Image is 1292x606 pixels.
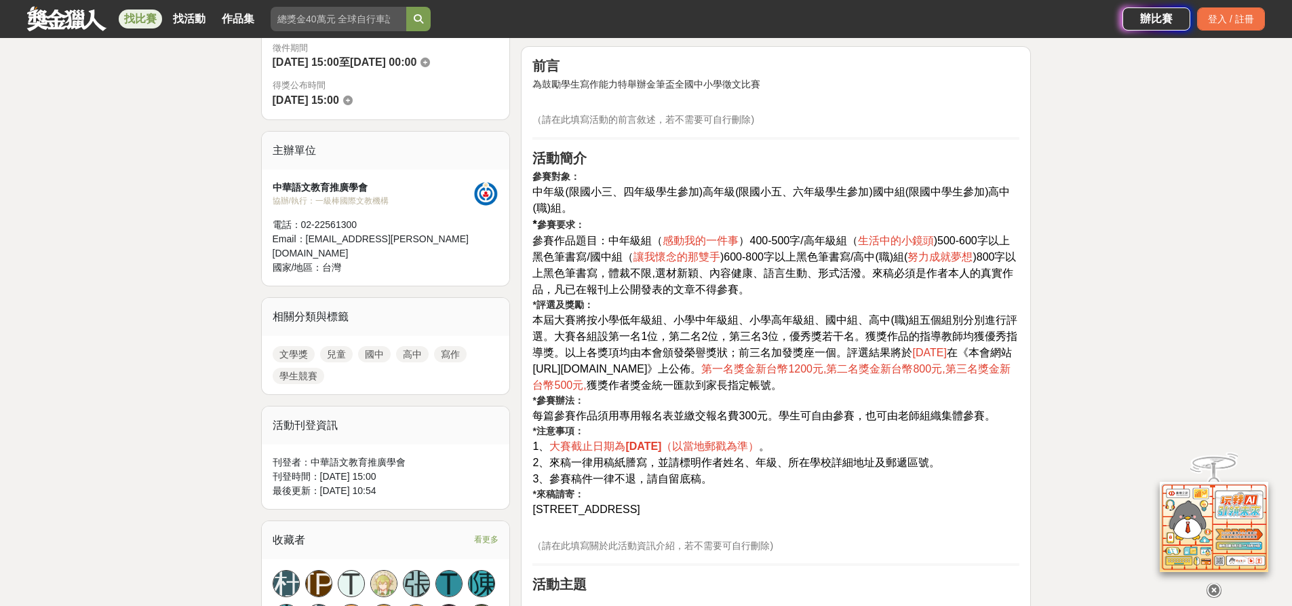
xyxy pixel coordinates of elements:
strong: *評選及獎勵： [532,299,593,310]
div: Email： [EMAIL_ADDRESS][PERSON_NAME][DOMAIN_NAME] [273,232,472,261]
span: [DATE] 15:00 [273,94,339,106]
strong: *注意事項： [532,425,583,436]
span: [DATE] [912,347,946,358]
span: )500-600字以上黑色筆書寫/國中組（ [532,235,1009,263]
p: 為鼓勵學生寫作能力特舉辦金筆盃全國中小學徵文比賽 [532,77,1019,106]
span: [URL][DOMAIN_NAME] [532,363,647,375]
a: 辦比賽 [1122,7,1190,31]
strong: *參賽辦法： [532,395,583,406]
strong: 前言 [532,58,560,73]
span: 至 [339,56,350,68]
a: 杜 [273,570,300,597]
span: （請在此填寫活動的前言敘述，若不需要可自行刪除) [532,114,754,125]
strong: 參賽對象： [532,171,580,182]
a: Avatar [370,570,397,597]
a: 文學獎 [273,346,315,362]
div: 最後更新： [DATE] 10:54 [273,484,499,498]
div: 中華語文教育推廣學會 [273,181,472,195]
span: 國家/地區： [273,262,323,273]
span: 參賽作品題目：中年級組（ [532,235,663,246]
div: 刊登者： 中華語文教育推廣學會 [273,455,499,470]
img: Avatar [371,571,397,596]
a: 兒童 [320,346,353,362]
div: 刊登時間： [DATE] 15:00 [273,470,499,484]
span: 感動我的一件事 [663,235,739,246]
span: 中年級(限國小三、四年級學生參加)高年級(限國小五、六年級學生參加)國中組(限國中學生參加)高中(職)組。 [532,186,1010,214]
span: 本屆大賽將按小學低年級組、小學中年級組、小學高年級組、國中組、高中(職)組五個組別分別進行評選。大賽各組設第一名1位，第二名2位，第三名3位，優秀獎若干名。獲獎作品的指導教師均獲優秀指導獎。以上... [532,314,1017,358]
strong: [DATE] [625,440,661,452]
span: 大賽截止日期為 （以當地郵戳為準） [549,440,759,452]
span: 讓我懷念的那雙手 [633,251,720,263]
span: 第一名獎金新台幣1200元,第二名獎金新台幣800元,第三名獎金新台幣500元, [532,363,1010,391]
a: 找比賽 [119,10,162,29]
span: [STREET_ADDRESS] [532,504,640,515]
span: )800字以上黑色筆書寫，體裁不限,選材新穎、內容健康、語言生動、形式活潑。來稿必須是作者本人的真實作品，凡已在報刊上公開發表的文章不得參賽。 [532,251,1016,295]
a: 張 [403,570,430,597]
span: 得獎公布時間 [273,79,499,92]
div: 活動刊登資訊 [262,406,510,444]
a: 寫作 [434,346,467,362]
a: [URL][DOMAIN_NAME] [532,364,647,375]
a: 作品集 [216,10,260,29]
span: )600-800字以上黑色筆書寫/高中(職)組( [720,251,907,263]
input: 總獎金40萬元 全球自行車設計比賽 [271,7,406,31]
span: 看更多 [474,532,498,547]
span: 每篇參賽作品須用專用報名表並繳交報名費300元。學生可自由參賽，也可由老師組織集體參賽。 [532,410,996,421]
a: T [435,570,463,597]
span: 徵件期間 [273,43,308,53]
strong: *來稿請寄： [532,489,583,499]
span: 收藏者 [273,534,305,546]
a: 找活動 [168,10,211,29]
span: 生活中的小鏡頭 [858,235,934,246]
span: 1、 [532,440,549,452]
span: [DATE] 15:00 [273,56,339,68]
a: 高中 [396,346,429,362]
span: 2、來稿一律用稿紙謄寫，並請標明作者姓名、年級、所在學校詳細地址及郵遞區號。 [532,457,940,468]
a: 學生競賽 [273,368,324,384]
div: 協辦/執行： 一級棒國際文教機構 [273,195,472,207]
span: 。 [759,440,770,452]
a: T [338,570,365,597]
span: [DATE] 00:00 [350,56,416,68]
strong: 參賽要求： [537,219,585,230]
div: 登入 / 註冊 [1197,7,1265,31]
a: 國中 [358,346,391,362]
div: 相關分類與標籤 [262,298,510,336]
span: 3、參賽稿件一律不退，請自留底稿。 [532,473,712,485]
span: 獲獎作者獎金統一匯款到家長指定帳號。 [587,379,782,391]
img: d2146d9a-e6f6-4337-9592-8cefde37ba6b.png [1160,480,1268,571]
span: （請在此填寫關於此活動資訊介紹，若不需要可自行刪除) [532,540,773,551]
strong: 活動簡介 [532,151,587,166]
span: 台灣 [322,262,341,273]
div: 主辦單位 [262,132,510,170]
strong: 活動主題 [532,577,587,592]
a: 陳 [468,570,495,597]
span: 在《本會網站 [947,347,1012,358]
span: 》上公佈。 [647,363,701,375]
div: 電話： 02-22561300 [273,218,472,232]
span: ）400-500字/高年級組（ [739,235,857,246]
a: [PERSON_NAME] [305,570,332,597]
span: 努力成就夢想 [907,251,973,263]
